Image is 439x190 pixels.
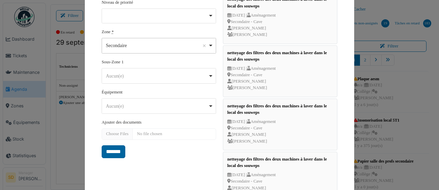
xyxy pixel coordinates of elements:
div: Secondaire [106,42,208,49]
label: Sous-Zone 1 [102,59,124,65]
label: Zone [102,29,110,35]
label: Ajouter des documents [102,119,141,126]
div: nettoyage des filtres des deux machines à laver dans le local des souweps [226,102,334,117]
label: Équipement [102,89,123,96]
div: [DATE] | Aménagement Secondaire - Cave [PERSON_NAME] [PERSON_NAME] [226,11,334,38]
div: Aucun(e) [106,72,208,80]
div: [DATE] | Aménagement Secondaire - Cave [PERSON_NAME] [PERSON_NAME] [226,64,334,91]
div: nettoyage des filtres des deux machines à laver dans le local des souweps [226,155,334,170]
button: Remove item: '1570' [201,42,208,49]
div: Aucun(e) [106,103,208,110]
abbr: required [112,29,114,34]
a: nettoyage des filtres des deux machines à laver dans le local des souweps [DATE] |Aménagement Sec... [223,99,337,150]
div: nettoyage des filtres des deux machines à laver dans le local des souweps [226,48,334,64]
div: [DATE] | Aménagement Secondaire - Cave [PERSON_NAME] [PERSON_NAME] [226,117,334,145]
a: nettoyage des filtres des deux machines à laver dans le local des souweps [DATE] |Aménagement Sec... [223,45,337,97]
